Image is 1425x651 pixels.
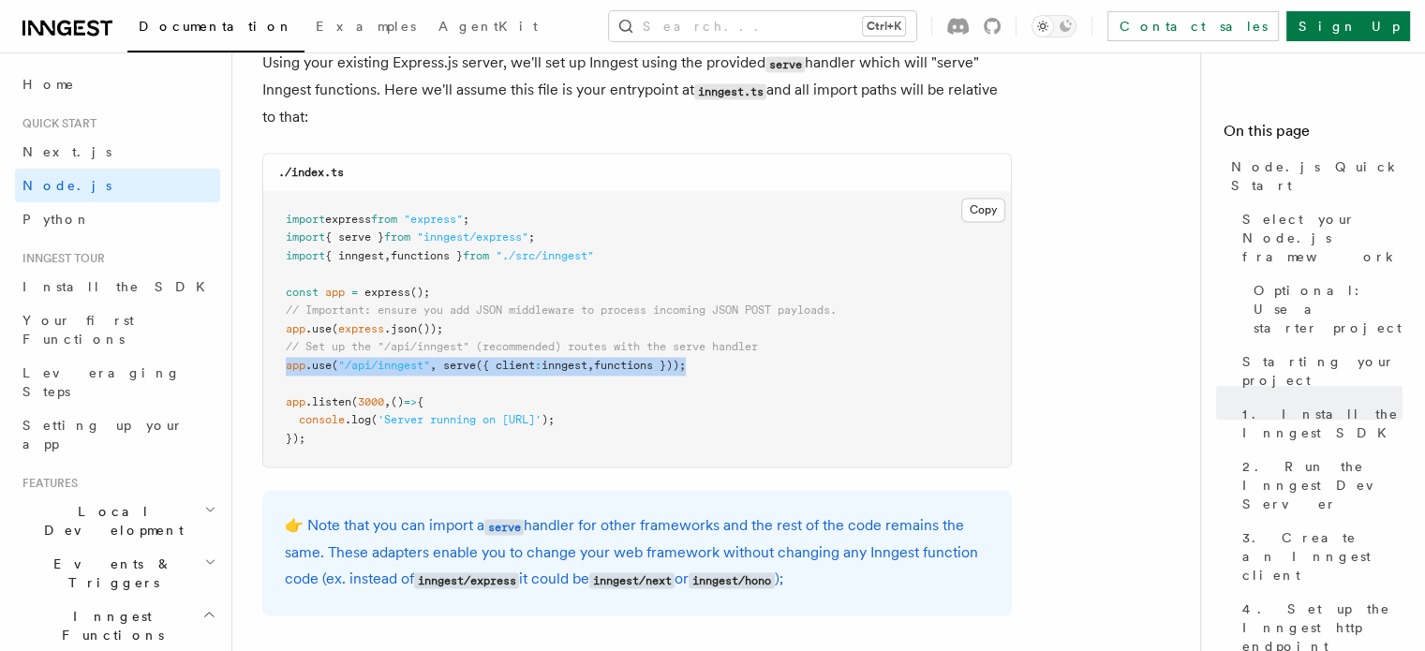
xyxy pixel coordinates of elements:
[22,365,181,399] span: Leveraging Steps
[15,270,220,303] a: Install the SDK
[15,408,220,461] a: Setting up your app
[863,17,905,36] kbd: Ctrl+K
[1107,11,1279,41] a: Contact sales
[1254,281,1403,337] span: Optional: Use a starter project
[1235,202,1403,274] a: Select your Node.js framework
[417,230,528,244] span: "inngest/express"
[404,395,417,408] span: =>
[384,322,417,335] span: .json
[15,169,220,202] a: Node.js
[391,395,404,408] span: ()
[15,607,202,644] span: Inngest Functions
[1242,210,1403,266] span: Select your Node.js framework
[384,395,391,408] span: ,
[22,212,91,227] span: Python
[542,359,587,372] span: inngest
[542,413,555,426] span: );
[15,547,220,599] button: Events & Triggers
[305,359,332,372] span: .use
[286,340,758,353] span: // Set up the "/api/inngest" (recommended) routes with the serve handler
[1235,521,1403,592] a: 3. Create an Inngest client
[304,6,427,51] a: Examples
[325,230,384,244] span: { serve }
[351,395,358,408] span: (
[262,50,1012,130] p: Using your existing Express.js server, we'll set up Inngest using the provided handler which will...
[1235,397,1403,450] a: 1. Install the Inngest SDK
[325,286,345,299] span: app
[438,19,538,34] span: AgentKit
[463,213,469,226] span: ;
[15,116,96,131] span: Quick start
[496,249,594,262] span: "./src/inngest"
[22,144,111,159] span: Next.js
[371,213,397,226] span: from
[463,249,489,262] span: from
[378,413,542,426] span: 'Server running on [URL]'
[15,495,220,547] button: Local Development
[587,359,594,372] span: ,
[338,359,430,372] span: "/api/inngest"
[286,359,305,372] span: app
[15,555,204,592] span: Events & Triggers
[305,395,351,408] span: .listen
[338,322,384,335] span: express
[286,395,305,408] span: app
[358,395,384,408] span: 3000
[484,516,524,534] a: serve
[316,19,416,34] span: Examples
[1242,352,1403,390] span: Starting your project
[384,249,391,262] span: ,
[589,572,675,588] code: inngest/next
[1224,120,1403,150] h4: On this page
[139,19,293,34] span: Documentation
[15,476,78,491] span: Features
[351,286,358,299] span: =
[1246,274,1403,345] a: Optional: Use a starter project
[535,359,542,372] span: :
[391,249,463,262] span: functions }
[22,279,216,294] span: Install the SDK
[765,56,805,72] code: serve
[1242,405,1403,442] span: 1. Install the Inngest SDK
[1224,150,1403,202] a: Node.js Quick Start
[1032,15,1076,37] button: Toggle dark mode
[22,418,184,451] span: Setting up your app
[414,572,519,588] code: inngest/express
[609,11,916,41] button: Search...Ctrl+K
[384,230,410,244] span: from
[410,286,430,299] span: ();
[1235,450,1403,521] a: 2. Run the Inngest Dev Server
[15,135,220,169] a: Next.js
[22,313,134,347] span: Your first Functions
[15,251,105,266] span: Inngest tour
[286,249,325,262] span: import
[15,67,220,101] a: Home
[430,359,437,372] span: ,
[594,359,686,372] span: functions }));
[371,413,378,426] span: (
[286,303,837,317] span: // Important: ensure you add JSON middleware to process incoming JSON POST payloads.
[528,230,535,244] span: ;
[443,359,476,372] span: serve
[476,359,535,372] span: ({ client
[1242,457,1403,513] span: 2. Run the Inngest Dev Server
[278,166,344,179] code: ./index.ts
[286,322,305,335] span: app
[404,213,463,226] span: "express"
[325,249,384,262] span: { inngest
[1235,345,1403,397] a: Starting your project
[364,286,410,299] span: express
[22,75,75,94] span: Home
[299,413,345,426] span: console
[1242,528,1403,584] span: 3. Create an Inngest client
[1286,11,1410,41] a: Sign Up
[694,83,766,99] code: inngest.ts
[1231,157,1403,195] span: Node.js Quick Start
[22,178,111,193] span: Node.js
[15,202,220,236] a: Python
[286,286,319,299] span: const
[332,322,338,335] span: (
[15,502,204,540] span: Local Development
[689,572,774,588] code: inngest/hono
[961,198,1005,222] button: Copy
